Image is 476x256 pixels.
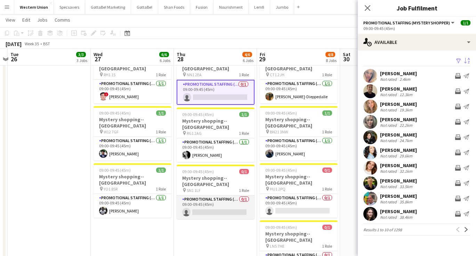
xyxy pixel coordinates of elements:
div: [DATE] [6,40,22,47]
span: HU1 2PQ [270,186,285,192]
button: Nourishment [213,0,249,14]
button: Fusion [190,0,213,14]
div: Not rated [380,215,398,220]
h3: Mystery shopping--[GEOGRAPHIC_DATA] [260,59,338,72]
h3: Mystery shopping--[GEOGRAPHIC_DATA] [94,173,171,186]
span: BN21 3NW [270,129,288,134]
button: Lemfi [249,0,270,14]
span: Tue [10,51,18,57]
div: 3 Jobs [76,58,87,63]
app-card-role: Promotional Staffing (Mystery Shopper)1/109:00-09:45 (45m)[PERSON_NAME] [94,194,171,218]
div: 2.4km [398,77,412,82]
h3: Mystery shopping--[GEOGRAPHIC_DATA] [177,59,255,72]
app-job-card: 09:00-09:45 (45m)1/1Mystery shopping--[GEOGRAPHIC_DATA] RG1 2AG1 RolePromotional Staffing (Myster... [177,108,255,162]
app-card-role: Promotional Staffing (Mystery Shopper)0/109:00-09:45 (45m) [260,194,338,218]
span: NN1 2EA [187,72,202,77]
span: 1 Role [156,186,166,192]
button: GottaBe! Marketing [85,0,131,14]
div: Available [358,34,476,51]
div: Not rated [380,123,398,128]
span: 09:00-09:45 (45m) [182,112,214,117]
h3: Job Fulfilment [358,3,476,13]
span: 1 Role [156,129,166,134]
div: [PERSON_NAME] [380,208,417,215]
app-card-role: Promotional Staffing (Mystery Shopper)1/109:00-09:45 (45m)[PERSON_NAME] [260,137,338,161]
div: Not rated [380,153,398,158]
span: RG1 2AG [187,131,202,136]
span: 09:00-09:45 (45m) [265,168,297,173]
h3: Mystery shopping--[GEOGRAPHIC_DATA] [177,118,255,130]
span: 29 [259,55,265,63]
span: Wed [94,51,103,57]
app-card-role: Promotional Staffing (Mystery Shopper)1/109:00-09:45 (45m)[PERSON_NAME] [177,138,255,162]
div: 6 Jobs [243,58,253,63]
a: View [3,15,18,24]
span: 4/6 [242,52,252,57]
span: 1 Role [322,72,332,77]
span: 1/1 [461,20,470,25]
span: 09:00-09:45 (45m) [265,225,297,230]
div: 8 Jobs [326,58,337,63]
h3: Mystery shopping--[GEOGRAPHIC_DATA] [260,231,338,243]
span: W12 7GF [104,129,119,134]
span: 1/1 [156,110,166,116]
button: Western Union [14,0,54,14]
app-job-card: 09:00-09:45 (45m)1/1Mystery shopping--[GEOGRAPHIC_DATA] CT1 2JH1 RolePromotional Staffing (Myster... [260,49,338,103]
div: 09:00-09:45 (45m)1/1Mystery shopping--[GEOGRAPHIC_DATA] RH1 1S1 RolePromotional Staffing (Mystery... [94,49,171,103]
div: Not rated [380,138,398,143]
div: 22.2km [398,123,414,128]
span: 26 [9,55,18,63]
h3: Mystery shopping--[GEOGRAPHIC_DATA] [260,116,338,129]
div: 24.7km [398,138,414,143]
div: Not rated [380,169,398,174]
div: 09:00-09:45 (45m)0/1Mystery shopping--[GEOGRAPHIC_DATA] HU1 2PQ1 RolePromotional Staffing (Myster... [260,163,338,218]
span: 4/8 [325,52,335,57]
span: 1/1 [322,110,332,116]
div: 6 Jobs [160,58,170,63]
div: [PERSON_NAME] [380,132,417,138]
span: 1 Role [239,72,249,77]
span: CT1 2JH [270,72,284,77]
span: Comms [55,17,70,23]
span: 28 [176,55,185,63]
h3: Mystery shopping--[GEOGRAPHIC_DATA] [260,173,338,186]
div: 09:00-09:45 (45m)1/1Mystery shopping--[GEOGRAPHIC_DATA] YO1 8SR1 RolePromotional Staffing (Myster... [94,163,171,218]
span: LN5 7HE [270,243,284,249]
span: SN1 1LF [187,188,201,193]
div: Not rated [380,107,398,113]
button: Specsavers [54,0,85,14]
app-card-role: Promotional Staffing (Mystery Shopper)0/109:00-09:45 (45m) [177,195,255,219]
app-card-role: Promotional Staffing (Mystery Shopper)1/109:00-09:45 (45m)[PERSON_NAME] [94,137,171,161]
a: Jobs [34,15,50,24]
app-card-role: Promotional Staffing (Mystery Shopper)1/109:00-09:45 (45m)[PERSON_NAME]-Dieppedalle [260,80,338,103]
span: 30 [342,55,350,63]
span: 0/1 [322,168,332,173]
span: Week 35 [23,41,40,46]
span: 1 Role [322,243,332,249]
span: Results 1 to 10 of 1298 [363,227,402,232]
a: Comms [52,15,73,24]
div: [PERSON_NAME] [380,147,417,153]
div: 29.6km [398,153,414,158]
div: Not rated [380,199,398,204]
span: 1/1 [239,112,249,117]
div: 38.4km [398,215,414,220]
div: 09:00-09:45 (45m)1/1Mystery shopping--[GEOGRAPHIC_DATA] BN21 3NW1 RolePromotional Staffing (Myste... [260,106,338,161]
div: [PERSON_NAME] [380,178,417,184]
div: [PERSON_NAME] [380,193,417,199]
span: 09:00-09:45 (45m) [99,168,131,173]
span: 1 Role [239,131,249,136]
div: [PERSON_NAME] [380,116,417,123]
a: Edit [19,15,33,24]
span: 09:00-09:45 (45m) [265,110,297,116]
span: ! [104,92,108,96]
div: 19.3km [398,107,414,113]
span: Promotional Staffing (Mystery Shopper) [363,20,450,25]
span: RH1 1S [104,72,115,77]
div: 09:00-09:45 (45m) [363,26,470,31]
span: 1/1 [156,168,166,173]
div: Not rated [380,77,398,82]
span: 6/6 [159,52,169,57]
